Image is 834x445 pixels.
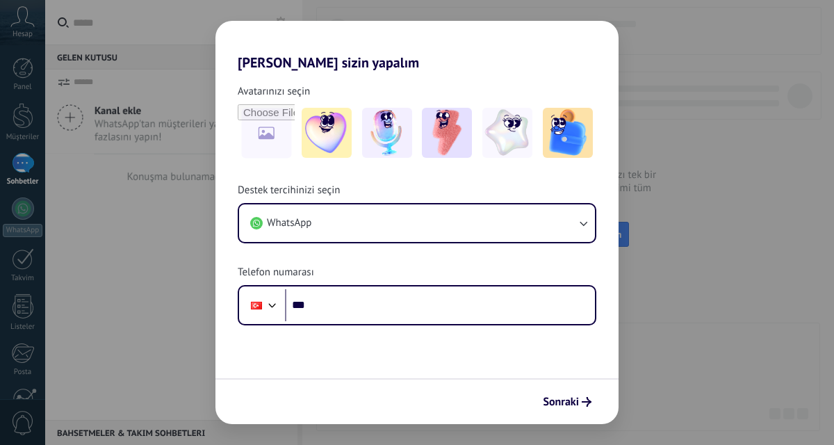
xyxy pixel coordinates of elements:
img: -3.jpeg [422,108,472,158]
h2: [PERSON_NAME] sizin yapalım [215,21,619,71]
div: Turkey: + 90 [243,291,270,320]
img: -1.jpeg [302,108,352,158]
span: Sonraki [543,397,579,407]
button: WhatsApp [239,204,595,242]
img: -2.jpeg [362,108,412,158]
span: Avatarınızı seçin [238,85,310,99]
span: Telefon numarası [238,266,314,280]
span: Destek tercihinizi seçin [238,184,340,197]
img: -4.jpeg [482,108,532,158]
img: -5.jpeg [543,108,593,158]
span: WhatsApp [267,216,311,230]
button: Sonraki [537,390,598,414]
